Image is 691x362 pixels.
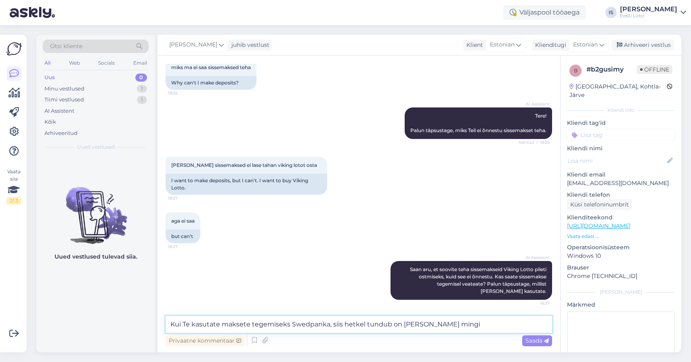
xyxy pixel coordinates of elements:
[573,40,598,49] span: Estonian
[44,85,84,93] div: Minu vestlused
[166,76,256,90] div: Why can't I make deposits?
[519,300,550,306] span: 18:27
[44,118,56,126] div: Kõik
[490,40,515,49] span: Estonian
[567,107,675,114] div: Kliendi info
[50,42,82,51] span: Otsi kliente
[519,101,550,107] span: AI Assistent
[137,96,147,104] div: 1
[567,272,675,280] p: Chrome [TECHNICAL_ID]
[171,64,251,70] span: miks ma ei saa sissemaksed teha
[6,168,21,204] div: Vaata siia
[569,82,667,99] div: [GEOGRAPHIC_DATA], Kohtla-Järve
[567,288,675,296] div: [PERSON_NAME]
[44,129,78,137] div: Arhiveeritud
[586,65,637,74] div: # b2gusimy
[44,74,55,82] div: Uus
[6,41,22,57] img: Askly Logo
[137,85,147,93] div: 1
[166,335,244,346] div: Privaatne kommentaar
[43,58,52,68] div: All
[44,96,84,104] div: Tiimi vestlused
[605,7,617,18] div: IS
[44,107,74,115] div: AI Assistent
[463,41,483,49] div: Klient
[171,218,195,224] span: aga ei saa
[567,263,675,272] p: Brauser
[567,252,675,260] p: Windows 10
[532,41,566,49] div: Klienditugi
[620,13,677,19] div: Eesti Loto
[135,74,147,82] div: 0
[567,129,675,141] input: Lisa tag
[519,139,550,145] span: Nähtud ✓ 18:26
[97,58,116,68] div: Socials
[67,58,82,68] div: Web
[36,173,155,245] img: No chats
[567,199,632,210] div: Küsi telefoninumbrit
[168,90,198,96] span: 18:26
[620,6,677,13] div: [PERSON_NAME]
[567,243,675,252] p: Operatsioonisüsteem
[6,197,21,204] div: 2 / 3
[567,156,666,165] input: Lisa nimi
[567,179,675,187] p: [EMAIL_ADDRESS][DOMAIN_NAME]
[567,222,630,229] a: [URL][DOMAIN_NAME]
[166,316,552,333] textarea: Kui Te kasutate maksete tegemiseks Swedpanka, siis hetkel tundub on [PERSON_NAME] mingi
[166,174,327,195] div: I want to make deposits, but I can't. I want to buy Viking Lotto.
[567,170,675,179] p: Kliendi email
[228,41,269,49] div: juhib vestlust
[637,65,672,74] span: Offline
[77,143,115,151] span: Uued vestlused
[410,266,548,294] span: Saan aru, et soovite teha sissemakseid Viking Lotto pileti ostmiseks, kuid see ei õnnestu. Kas sa...
[503,5,586,20] div: Väljaspool tööaega
[567,191,675,199] p: Kliendi telefon
[567,213,675,222] p: Klienditeekond
[55,253,137,261] p: Uued vestlused tulevad siia.
[567,119,675,127] p: Kliendi tag'id
[620,6,686,19] a: [PERSON_NAME]Eesti Loto
[166,229,200,243] div: but can't
[574,67,578,74] span: b
[567,233,675,240] p: Vaata edasi ...
[168,195,198,201] span: 18:27
[525,337,549,344] span: Saada
[519,255,550,261] span: AI Assistent
[612,40,674,51] div: Arhiveeri vestlus
[171,162,317,168] span: [PERSON_NAME] sissemaksed ei lase tahan viking lotot osta
[567,144,675,153] p: Kliendi nimi
[567,301,675,309] p: Märkmed
[132,58,149,68] div: Email
[169,40,217,49] span: [PERSON_NAME]
[168,244,198,250] span: 18:27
